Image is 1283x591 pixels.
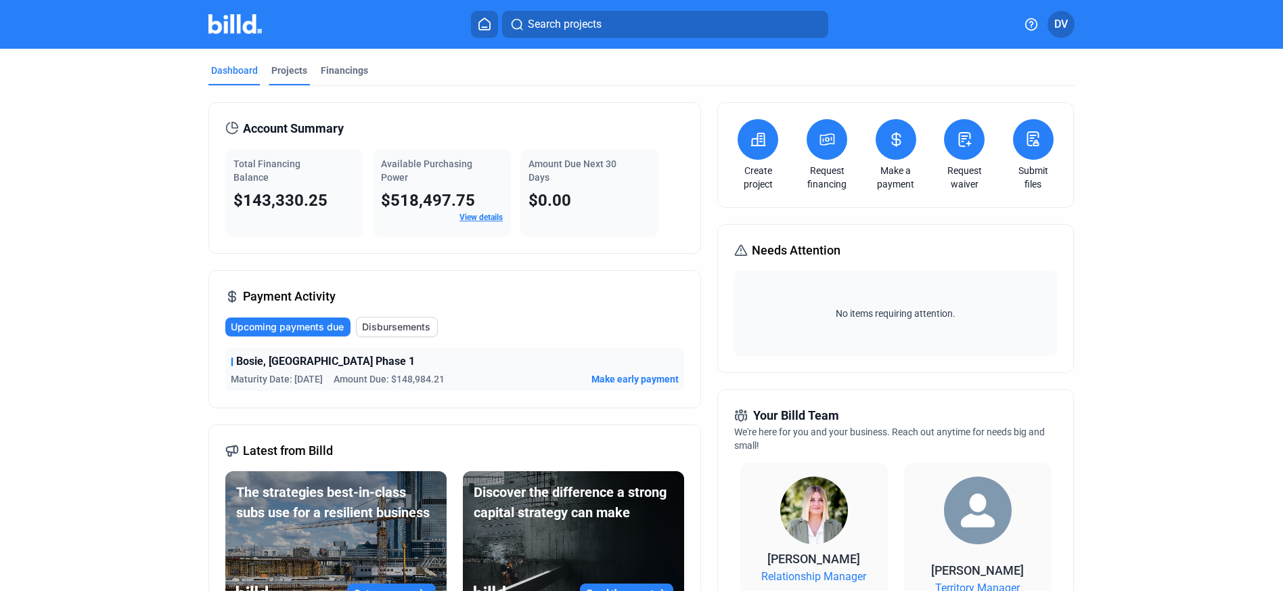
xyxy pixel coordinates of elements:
span: Latest from Billd [243,441,333,460]
a: Submit files [1010,164,1057,191]
a: Request financing [803,164,851,191]
span: [PERSON_NAME] [931,563,1024,577]
span: No items requiring attention. [740,307,1051,320]
span: Maturity Date: [DATE] [231,372,323,386]
span: Your Billd Team [753,406,839,425]
div: Financings [321,64,368,77]
span: Account Summary [243,119,344,138]
span: Total Financing Balance [233,158,300,183]
span: Upcoming payments due [231,320,344,334]
img: Billd Company Logo [208,14,262,34]
div: Projects [271,64,307,77]
img: Territory Manager [944,477,1012,544]
span: Search projects [528,16,602,32]
span: Available Purchasing Power [381,158,472,183]
button: Make early payment [591,372,679,386]
span: We're here for you and your business. Reach out anytime for needs big and small! [734,426,1045,451]
span: DV [1054,16,1068,32]
span: Amount Due: $148,984.21 [334,372,445,386]
button: DV [1048,11,1075,38]
div: The strategies best-in-class subs use for a resilient business [236,482,436,523]
div: Dashboard [211,64,258,77]
span: Relationship Manager [761,569,866,585]
a: Create project [734,164,782,191]
img: Relationship Manager [780,477,848,544]
span: Bosie, [GEOGRAPHIC_DATA] Phase 1 [236,353,415,370]
span: $0.00 [528,191,571,210]
a: Request waiver [941,164,988,191]
span: Needs Attention [752,241,840,260]
span: Disbursements [362,320,430,334]
span: Amount Due Next 30 Days [528,158,616,183]
span: [PERSON_NAME] [767,552,860,566]
button: Search projects [502,11,828,38]
span: Payment Activity [243,287,336,306]
span: $143,330.25 [233,191,328,210]
button: Upcoming payments due [225,318,351,336]
span: $518,497.75 [381,191,475,210]
button: Disbursements [356,317,438,337]
a: View details [459,213,503,222]
div: Discover the difference a strong capital strategy can make [474,482,673,523]
a: Make a payment [872,164,920,191]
